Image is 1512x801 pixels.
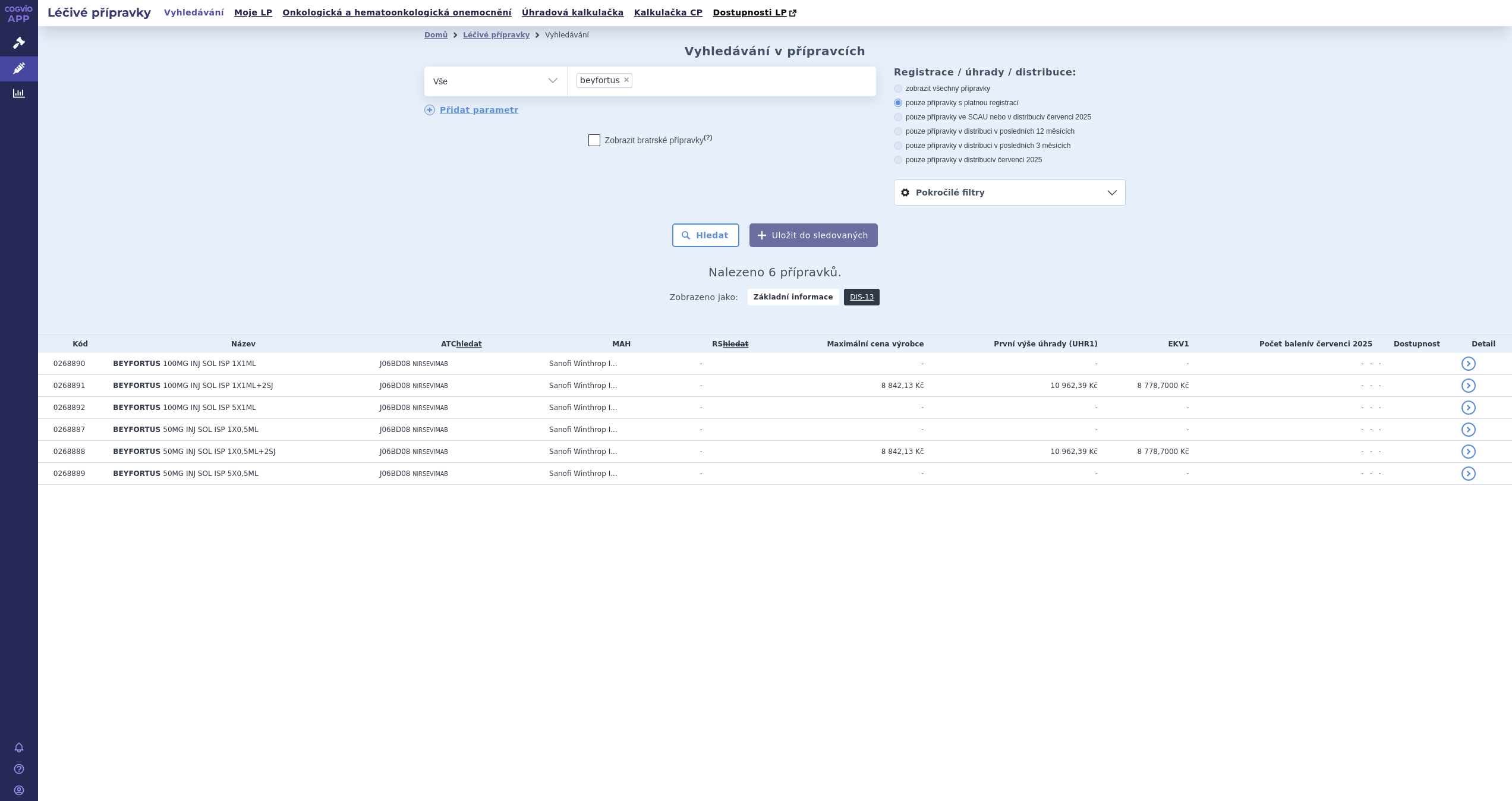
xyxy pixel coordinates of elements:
a: Pokročilé filtry [894,180,1125,205]
td: - [694,463,761,485]
td: - [1372,375,1455,397]
a: Moje LP [231,5,276,21]
span: J06BD08 [380,469,411,478]
span: BEYFORTUS [113,447,160,456]
span: BEYFORTUS [113,469,160,478]
span: Nalezeno 6 přípravků. [708,265,842,279]
span: J06BD08 [380,381,411,390]
td: 10 962,39 Kč [924,441,1098,463]
td: - [1372,397,1455,419]
td: - [761,419,924,441]
a: Kalkulačka CP [631,5,707,21]
span: × [623,76,630,83]
span: J06BD08 [380,403,411,412]
td: 0268889 [48,463,108,485]
a: detail [1461,422,1476,437]
span: BEYFORTUS [113,403,160,412]
span: NIRSEVIMAB [412,405,448,411]
span: 50MG INJ SOL ISP 5X0,5ML [163,469,258,478]
td: - [1098,353,1189,375]
span: 50MG INJ SOL ISP 1X0,5ML [163,425,258,434]
th: EKV1 [1098,335,1189,353]
span: BEYFORTUS [113,381,160,390]
span: 50MG INJ SOL ISP 1X0,5ML+2SJ [163,447,275,456]
td: - [1372,419,1455,441]
abbr: (?) [704,134,712,141]
td: - [1364,375,1373,397]
del: hledat [723,340,748,348]
td: 10 962,39 Kč [924,375,1098,397]
td: - [761,397,924,419]
td: 8 778,7000 Kč [1098,375,1189,397]
th: Název [107,335,374,353]
button: Hledat [672,223,739,247]
a: vyhledávání neobsahuje žádnou platnou referenční skupinu [723,340,748,348]
td: 8 842,13 Kč [761,441,924,463]
span: Zobrazeno jako: [670,289,739,305]
th: Počet balení [1189,335,1373,353]
td: - [1098,463,1189,485]
button: Uložit do sledovaných [749,223,878,247]
td: Sanofi Winthrop I... [543,397,694,419]
td: - [761,463,924,485]
td: 0268887 [48,419,108,441]
td: - [1364,397,1373,419]
h2: Léčivé přípravky [38,4,160,21]
a: Dostupnosti LP [709,5,802,21]
span: J06BD08 [380,359,411,368]
label: pouze přípravky v distribuci v posledních 3 měsících [894,141,1126,150]
td: - [1364,441,1373,463]
td: - [1189,419,1364,441]
td: Sanofi Winthrop I... [543,375,694,397]
span: Dostupnosti LP [713,8,787,17]
a: DIS-13 [844,289,880,305]
th: ATC [374,335,543,353]
span: NIRSEVIMAB [412,427,448,433]
label: pouze přípravky v distribuci v posledních 12 měsících [894,127,1126,136]
span: v červenci 2025 [1309,340,1372,348]
span: J06BD08 [380,447,411,456]
span: BEYFORTUS [113,359,160,368]
span: 100MG INJ SOL ISP 1X1ML+2SJ [163,381,273,390]
a: Léčivé přípravky [463,31,530,39]
label: zobrazit všechny přípravky [894,84,1126,93]
a: detail [1461,357,1476,371]
span: 100MG INJ SOL ISP 5X1ML [163,403,256,412]
input: beyfortus [636,72,642,87]
td: - [694,441,761,463]
td: - [694,375,761,397]
td: - [1189,397,1364,419]
td: - [694,397,761,419]
td: - [761,353,924,375]
td: - [1364,419,1373,441]
th: Detail [1456,335,1512,353]
td: - [1372,463,1455,485]
td: - [694,419,761,441]
span: v červenci 2025 [1041,113,1091,121]
strong: Základní informace [748,289,839,305]
td: - [924,353,1098,375]
td: 0268888 [48,441,108,463]
a: detail [1461,400,1476,415]
td: - [1098,419,1189,441]
span: beyfortus [580,76,620,84]
td: 0268892 [48,397,108,419]
label: Zobrazit bratrské přípravky [588,134,713,146]
td: - [1372,441,1455,463]
th: Maximální cena výrobce [761,335,924,353]
th: RS [694,335,761,353]
td: - [1189,463,1364,485]
a: Domů [424,31,448,39]
td: 0268890 [48,353,108,375]
td: 8 778,7000 Kč [1098,441,1189,463]
td: Sanofi Winthrop I... [543,419,694,441]
td: Sanofi Winthrop I... [543,353,694,375]
a: Vyhledávání [160,5,228,21]
td: Sanofi Winthrop I... [543,441,694,463]
td: - [694,353,761,375]
td: - [924,463,1098,485]
span: NIRSEVIMAB [412,383,448,389]
a: detail [1461,444,1476,459]
th: Kód [48,335,108,353]
th: MAH [543,335,694,353]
